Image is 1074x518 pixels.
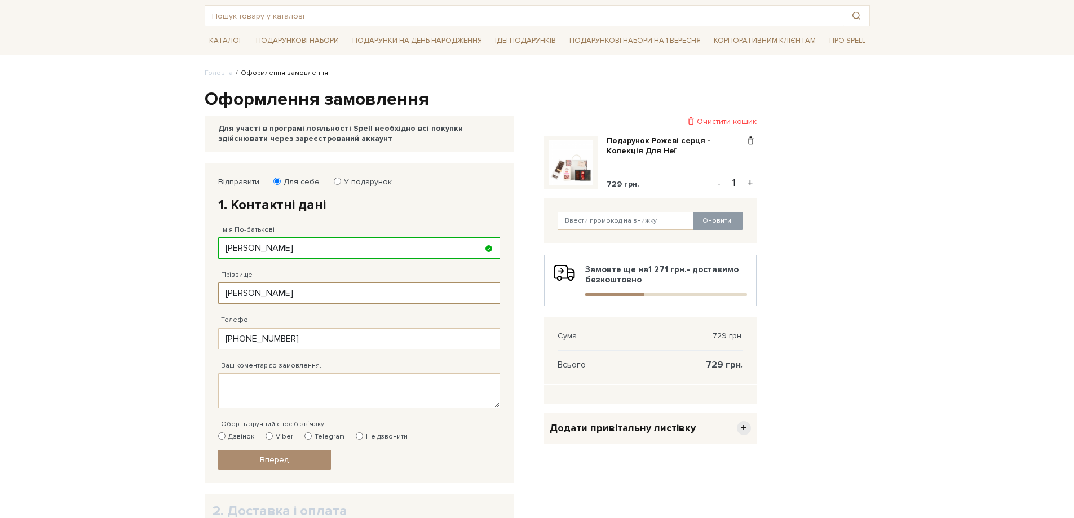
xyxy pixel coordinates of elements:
[218,177,259,187] label: Відправити
[218,432,254,442] label: Дзвінок
[843,6,869,26] button: Пошук товару у каталозі
[713,331,743,341] span: 729 грн.
[558,331,577,341] span: Сума
[490,32,560,50] a: Ідеї подарунків
[205,32,247,50] a: Каталог
[221,361,321,371] label: Ваш коментар до замовлення.
[550,422,696,435] span: Додати привітальну листівку
[554,264,747,296] div: Замовте ще на - доставимо безкоштовно
[607,179,639,189] span: 729 грн.
[205,6,843,26] input: Пошук товару у каталозі
[218,432,226,440] input: Дзвінок
[648,264,687,275] b: 1 271 грн.
[221,419,326,430] label: Оберіть зручний спосіб зв`язку:
[233,68,328,78] li: Оформлення замовлення
[558,212,694,230] input: Ввести промокод на знижку
[693,212,743,230] button: Оновити
[266,432,273,440] input: Viber
[544,116,757,127] div: Очистити кошик
[304,432,312,440] input: Telegram
[304,432,344,442] label: Telegram
[706,360,743,370] span: 729 грн.
[356,432,408,442] label: Не дзвонити
[356,432,363,440] input: Не дзвонити
[607,136,745,156] a: Подарунок Рожеві серця - Колекція Для Неї
[266,432,293,442] label: Viber
[260,455,289,464] span: Вперед
[549,140,593,185] img: Подарунок Рожеві серця - Колекція Для Неї
[334,178,341,185] input: У подарунок
[565,31,705,50] a: Подарункові набори на 1 Вересня
[709,31,820,50] a: Корпоративним клієнтам
[713,175,724,192] button: -
[205,88,870,112] h1: Оформлення замовлення
[205,69,233,77] a: Головна
[737,421,751,435] span: +
[221,225,275,235] label: Ім'я По-батькові
[251,32,343,50] a: Подарункові набори
[218,123,500,144] div: Для участі в програмі лояльності Spell необхідно всі покупки здійснювати через зареєстрований акк...
[825,32,870,50] a: Про Spell
[273,178,281,185] input: Для себе
[337,177,392,187] label: У подарунок
[348,32,487,50] a: Подарунки на День народження
[218,196,500,214] h2: 1. Контактні дані
[558,360,586,370] span: Всього
[221,270,253,280] label: Прізвище
[221,315,252,325] label: Телефон
[276,177,320,187] label: Для себе
[744,175,757,192] button: +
